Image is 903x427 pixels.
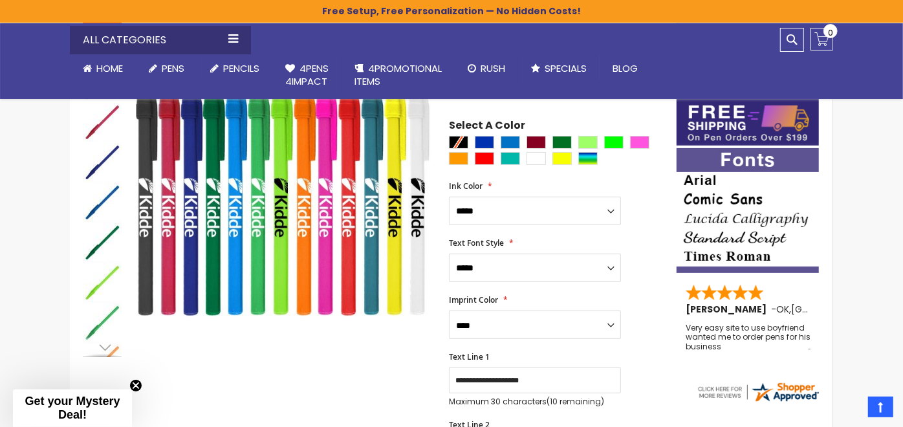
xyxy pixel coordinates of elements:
div: All Categories [70,26,251,54]
a: Rush [455,54,518,83]
span: Blog [613,61,638,75]
div: Assorted [578,152,598,165]
a: 4Pens4impact [272,54,342,96]
span: 4PROMOTIONAL ITEMS [354,61,442,88]
div: Very easy site to use boyfriend wanted me to order pens for his business [686,323,811,351]
div: Teal [501,152,520,165]
a: 0 [811,28,833,50]
p: Maximum 30 characters [449,397,621,407]
span: Ink Color [449,181,483,192]
div: Get your Mystery Deal!Close teaser [13,389,132,427]
div: Green [552,136,572,149]
span: Rush [481,61,505,75]
span: Pens [162,61,184,75]
button: Close teaser [129,379,142,392]
div: Next [83,338,122,357]
div: Yellow [552,152,572,165]
img: Belfast B Value Stick Pen [83,103,122,142]
div: White [527,152,546,165]
a: Specials [518,54,600,83]
span: 0 [828,27,833,39]
a: Home [70,54,136,83]
img: Belfast B Value Stick Pen [83,263,122,302]
img: 4pens.com widget logo [696,380,820,404]
span: OK [776,303,789,316]
span: 4Pens 4impact [285,61,329,88]
div: Belfast B Value Stick Pen [83,182,123,222]
span: (10 remaining) [547,396,604,407]
a: Pens [136,54,197,83]
span: [PERSON_NAME] [686,303,771,316]
a: 4PROMOTIONALITEMS [342,54,455,96]
div: Pink [630,136,649,149]
a: Pencils [197,54,272,83]
iframe: Google Customer Reviews [796,392,903,427]
a: 4pens.com certificate URL [696,395,820,406]
span: Get your Mystery Deal! [25,395,120,421]
span: Specials [545,61,587,75]
img: Belfast B Value Stick Pen [83,183,122,222]
span: Pencils [223,61,259,75]
img: font-personalization-examples [677,148,819,273]
span: Select A Color [449,118,525,136]
img: Belfast B Value Stick Pen [83,303,122,342]
img: Belfast B Value Stick Pen [136,39,431,335]
span: Text Font Style [449,237,504,248]
span: Home [96,61,123,75]
a: Blog [600,54,651,83]
span: [GEOGRAPHIC_DATA] [791,303,886,316]
img: Belfast B Value Stick Pen [83,223,122,262]
div: Blue Light [501,136,520,149]
span: Text Line 1 [449,351,490,362]
div: Blue [475,136,494,149]
div: Belfast B Value Stick Pen [83,222,123,262]
span: - , [771,303,886,316]
img: Belfast B Value Stick Pen [83,143,122,182]
img: Free shipping on orders over $199 [677,99,819,146]
div: Belfast B Value Stick Pen [83,102,123,142]
div: Belfast B Value Stick Pen [83,262,123,302]
div: Red [475,152,494,165]
div: Belfast B Value Stick Pen [83,142,123,182]
div: Green Light [578,136,598,149]
span: Imprint Color [449,294,498,305]
div: Orange [449,152,468,165]
div: Belfast B Value Stick Pen [83,302,123,342]
div: Lime Green [604,136,624,149]
div: Burgundy [527,136,546,149]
